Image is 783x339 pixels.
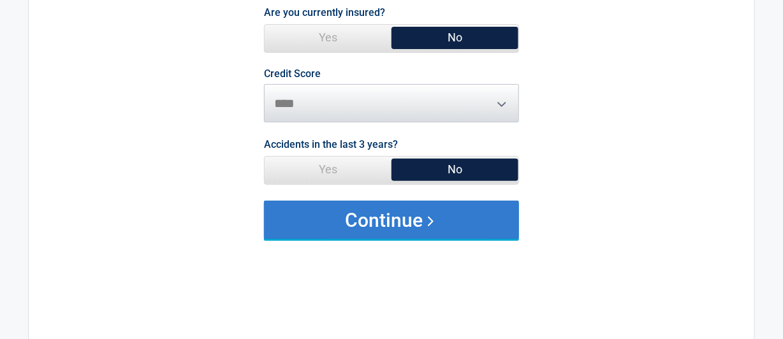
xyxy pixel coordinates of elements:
[265,25,391,50] span: Yes
[391,157,518,182] span: No
[265,157,391,182] span: Yes
[264,69,321,79] label: Credit Score
[264,201,519,239] button: Continue
[264,136,398,153] label: Accidents in the last 3 years?
[264,4,385,21] label: Are you currently insured?
[391,25,518,50] span: No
